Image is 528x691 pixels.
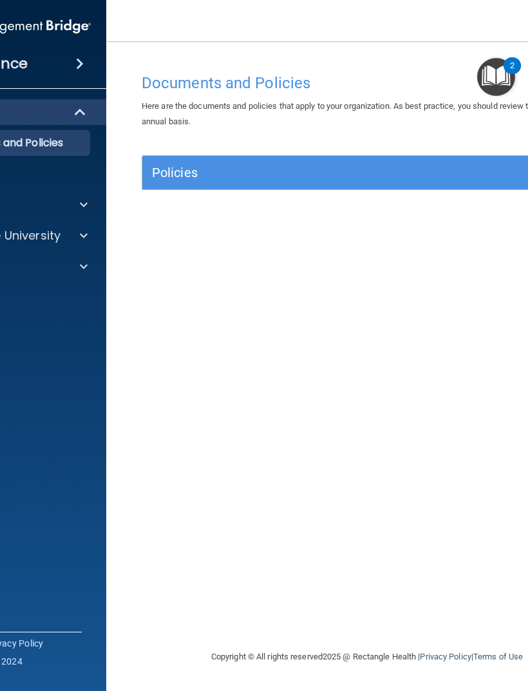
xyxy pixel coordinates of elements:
[510,66,514,82] div: 2
[152,166,470,180] h5: Policies
[305,600,513,651] iframe: Drift Widget Chat Controller
[420,652,471,661] a: Privacy Policy
[473,652,523,661] a: Terms of Use
[477,58,515,96] button: Open Resource Center, 2 new notifications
